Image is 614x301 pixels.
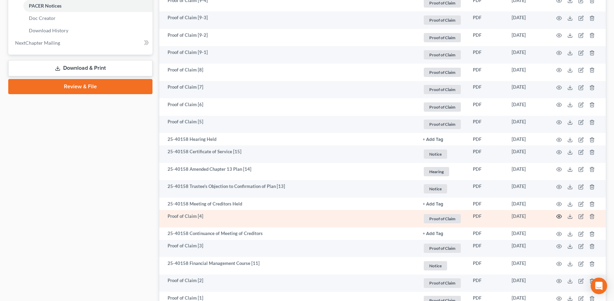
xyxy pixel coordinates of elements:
td: [DATE] [506,145,548,163]
span: Proof of Claim [424,33,461,42]
a: Notice [423,148,462,160]
td: PDF [467,227,506,240]
td: [DATE] [506,64,548,81]
a: Proof of Claim [423,119,462,130]
a: Proof of Claim [423,84,462,95]
span: Proof of Claim [424,120,461,129]
td: [DATE] [506,133,548,145]
td: PDF [467,257,506,275]
a: + Add Tag [423,230,462,237]
td: [DATE] [506,227,548,240]
span: Hearing [424,167,449,176]
a: Download History [23,24,152,37]
td: PDF [467,133,506,145]
td: PDF [467,163,506,180]
td: 25-40158 Hearing Held [159,133,417,145]
td: PDF [467,198,506,210]
span: Proof of Claim [424,214,461,223]
a: Proof of Claim [423,67,462,78]
a: Proof of Claim [423,101,462,113]
td: 25-40158 Certificate of Service [15] [159,145,417,163]
td: Proof of Claim [8] [159,64,417,81]
td: [DATE] [506,210,548,227]
a: Proof of Claim [423,277,462,289]
td: [DATE] [506,29,548,46]
span: Notice [424,149,447,159]
td: 25-40158 Meeting of Creditors Held [159,198,417,210]
span: Notice [424,261,447,270]
span: PACER Notices [29,3,61,9]
span: Doc Creator [29,15,56,21]
td: PDF [467,116,506,133]
td: Proof of Claim [9-1] [159,46,417,64]
td: Proof of Claim [6] [159,98,417,116]
td: PDF [467,11,506,29]
td: PDF [467,180,506,198]
td: Proof of Claim [7] [159,81,417,99]
td: [DATE] [506,240,548,257]
td: [DATE] [506,257,548,275]
td: PDF [467,46,506,64]
a: + Add Tag [423,201,462,207]
a: Proof of Claim [423,32,462,43]
a: Download & Print [8,60,152,76]
button: + Add Tag [423,137,443,142]
td: Proof of Claim [5] [159,116,417,133]
span: Download History [29,27,68,33]
span: Proof of Claim [424,50,461,59]
button: + Add Tag [423,202,443,207]
a: Proof of Claim [423,243,462,254]
td: [DATE] [506,11,548,29]
td: 25-40158 Continuance of Meeting of Creditors [159,227,417,240]
td: Proof of Claim [9-3] [159,11,417,29]
td: Proof of Claim [3] [159,240,417,257]
td: [DATE] [506,275,548,292]
a: Proof of Claim [423,213,462,224]
td: 25-40158 Trustee's Objection to Confirmation of Plan [13] [159,180,417,198]
td: Proof of Claim [4] [159,210,417,227]
td: [DATE] [506,46,548,64]
td: Proof of Claim [2] [159,275,417,292]
td: PDF [467,145,506,163]
td: PDF [467,29,506,46]
td: PDF [467,64,506,81]
td: PDF [467,275,506,292]
a: Proof of Claim [423,14,462,26]
td: PDF [467,98,506,116]
a: Hearing [423,166,462,177]
span: Proof of Claim [424,102,461,112]
a: + Add Tag [423,136,462,143]
td: PDF [467,81,506,99]
td: [DATE] [506,198,548,210]
span: Proof of Claim [424,85,461,94]
span: NextChapter Mailing [15,40,60,46]
span: Proof of Claim [424,244,461,253]
span: Notice [424,184,447,193]
a: Notice [423,260,462,271]
span: Proof of Claim [424,68,461,77]
span: Proof of Claim [424,15,461,25]
a: NextChapter Mailing [10,37,152,49]
td: [DATE] [506,81,548,99]
a: Review & File [8,79,152,94]
td: Proof of Claim [9-2] [159,29,417,46]
a: Proof of Claim [423,49,462,60]
button: + Add Tag [423,232,443,236]
a: Doc Creator [23,12,152,24]
span: Proof of Claim [424,278,461,288]
td: [DATE] [506,116,548,133]
td: [DATE] [506,163,548,180]
td: [DATE] [506,180,548,198]
td: [DATE] [506,98,548,116]
td: 25-40158 Amended Chapter 13 Plan [14] [159,163,417,180]
div: Open Intercom Messenger [591,278,607,294]
td: PDF [467,240,506,257]
a: Notice [423,183,462,194]
td: 25-40158 Financial Management Course [11] [159,257,417,275]
td: PDF [467,210,506,227]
